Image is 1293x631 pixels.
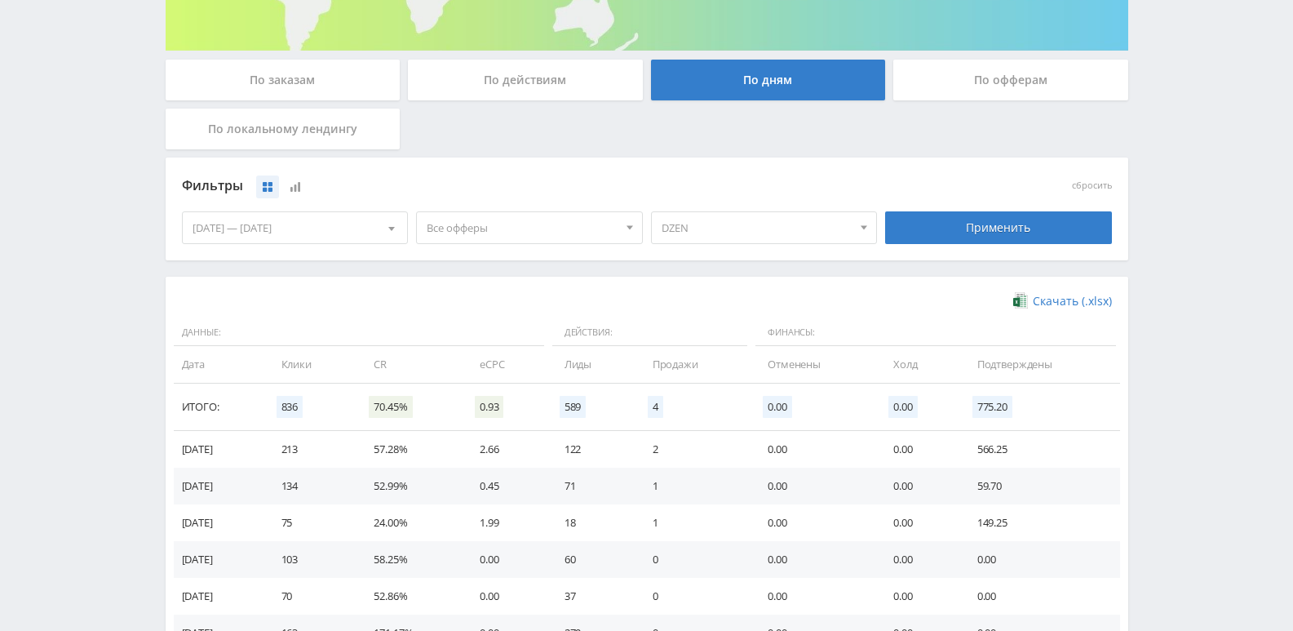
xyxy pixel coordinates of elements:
[166,60,401,100] div: По заказам
[357,578,463,615] td: 52.86%
[463,578,548,615] td: 0.00
[961,346,1120,383] td: Подтверждены
[636,541,751,578] td: 0
[265,431,358,468] td: 213
[888,396,917,418] span: 0.00
[174,578,265,615] td: [DATE]
[877,431,960,468] td: 0.00
[751,468,877,504] td: 0.00
[972,396,1012,418] span: 775.20
[277,396,303,418] span: 836
[357,468,463,504] td: 52.99%
[961,431,1120,468] td: 566.25
[961,578,1120,615] td: 0.00
[182,174,878,198] div: Фильтры
[763,396,791,418] span: 0.00
[174,468,265,504] td: [DATE]
[877,468,960,504] td: 0.00
[463,541,548,578] td: 0.00
[548,541,636,578] td: 60
[961,468,1120,504] td: 59.70
[662,212,852,243] span: DZEN
[265,578,358,615] td: 70
[174,384,265,431] td: Итого:
[893,60,1128,100] div: По офферам
[885,211,1112,244] div: Применить
[174,346,265,383] td: Дата
[961,504,1120,541] td: 149.25
[408,60,643,100] div: По действиям
[1072,180,1112,191] button: сбросить
[174,504,265,541] td: [DATE]
[427,212,618,243] span: Все офферы
[463,468,548,504] td: 0.45
[751,346,877,383] td: Отменены
[548,346,636,383] td: Лиды
[877,541,960,578] td: 0.00
[961,541,1120,578] td: 0.00
[751,541,877,578] td: 0.00
[463,431,548,468] td: 2.66
[651,60,886,100] div: По дням
[265,504,358,541] td: 75
[183,212,408,243] div: [DATE] — [DATE]
[636,578,751,615] td: 0
[552,319,747,347] span: Действия:
[475,396,503,418] span: 0.93
[636,468,751,504] td: 1
[357,541,463,578] td: 58.25%
[548,578,636,615] td: 37
[357,504,463,541] td: 24.00%
[877,578,960,615] td: 0.00
[560,396,587,418] span: 589
[357,431,463,468] td: 57.28%
[174,431,265,468] td: [DATE]
[648,396,663,418] span: 4
[548,431,636,468] td: 122
[636,504,751,541] td: 1
[877,346,960,383] td: Холд
[265,346,358,383] td: Клики
[755,319,1115,347] span: Финансы:
[1033,295,1112,308] span: Скачать (.xlsx)
[463,504,548,541] td: 1.99
[636,346,751,383] td: Продажи
[369,396,412,418] span: 70.45%
[1013,293,1111,309] a: Скачать (.xlsx)
[357,346,463,383] td: CR
[751,431,877,468] td: 0.00
[166,109,401,149] div: По локальному лендингу
[174,541,265,578] td: [DATE]
[265,468,358,504] td: 134
[265,541,358,578] td: 103
[877,504,960,541] td: 0.00
[751,578,877,615] td: 0.00
[174,319,544,347] span: Данные:
[636,431,751,468] td: 2
[548,468,636,504] td: 71
[1013,292,1027,309] img: xlsx
[751,504,877,541] td: 0.00
[463,346,548,383] td: eCPC
[548,504,636,541] td: 18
